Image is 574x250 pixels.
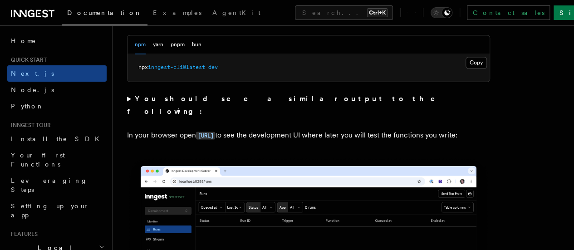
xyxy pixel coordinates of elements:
span: Documentation [67,9,142,16]
kbd: Ctrl+K [367,8,388,17]
strong: You should see a similar output to the following: [127,94,448,116]
a: Node.js [7,82,107,98]
span: inngest-cli@latest [148,64,205,70]
a: AgentKit [207,3,266,25]
span: dev [208,64,218,70]
span: Node.js [11,86,54,93]
span: Leveraging Steps [11,177,88,193]
button: Search...Ctrl+K [295,5,393,20]
span: Examples [153,9,201,16]
summary: You should see a similar output to the following: [127,93,490,118]
p: In your browser open to see the development UI where later you will test the functions you write: [127,129,490,142]
a: Home [7,33,107,49]
a: Documentation [62,3,147,25]
button: Toggle dark mode [431,7,452,18]
a: Leveraging Steps [7,172,107,198]
span: Next.js [11,70,54,77]
button: yarn [153,35,163,54]
a: Contact sales [467,5,550,20]
span: Setting up your app [11,202,89,219]
span: Quick start [7,56,47,64]
span: Features [7,230,38,238]
a: [URL] [196,131,215,139]
button: bun [192,35,201,54]
a: Next.js [7,65,107,82]
code: [URL] [196,132,215,139]
span: npx [138,64,148,70]
button: Copy [466,57,487,69]
span: Your first Functions [11,152,65,168]
a: Python [7,98,107,114]
span: Home [11,36,36,45]
span: Install the SDK [11,135,105,142]
button: npm [135,35,146,54]
span: Python [11,103,44,110]
a: Setting up your app [7,198,107,223]
span: Inngest tour [7,122,51,129]
a: Your first Functions [7,147,107,172]
button: pnpm [171,35,185,54]
a: Install the SDK [7,131,107,147]
span: AgentKit [212,9,260,16]
a: Examples [147,3,207,25]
